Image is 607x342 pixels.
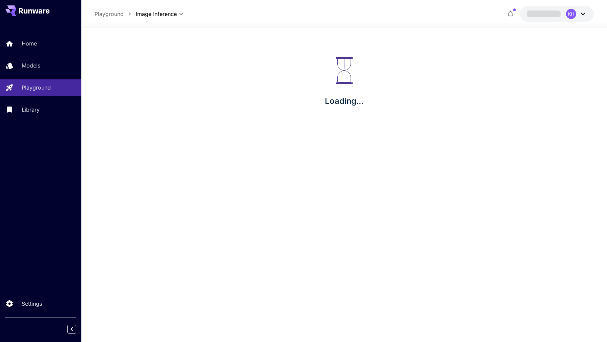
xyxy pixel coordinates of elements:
div: KH [566,9,576,19]
p: Loading... [325,95,363,107]
p: Playground [22,83,51,92]
span: Image Inference [136,10,177,18]
p: Models [22,61,40,70]
nav: breadcrumb [95,10,136,18]
button: Collapse sidebar [67,325,76,334]
a: Playground [95,10,124,18]
button: KH [520,6,594,22]
p: Settings [22,300,42,308]
p: Home [22,39,37,47]
div: Collapse sidebar [72,323,81,335]
p: Library [22,106,40,114]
